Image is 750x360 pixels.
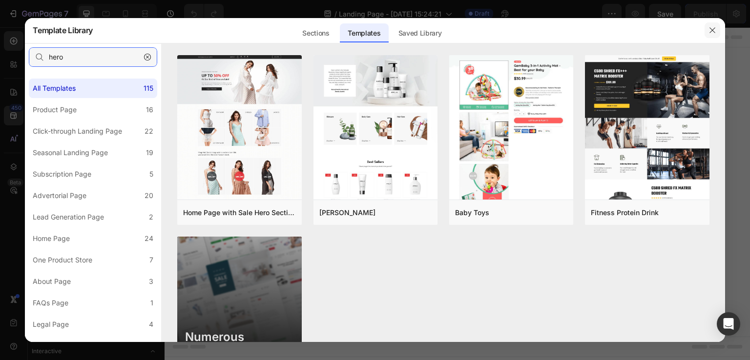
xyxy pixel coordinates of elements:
[33,233,70,244] div: Home Page
[145,233,153,244] div: 24
[295,189,364,208] button: Add elements
[319,207,375,219] div: [PERSON_NAME]
[33,168,91,180] div: Subscription Page
[149,319,153,330] div: 4
[150,297,153,309] div: 1
[33,190,86,201] div: Advertorial Page
[145,125,153,137] div: 22
[33,211,104,223] div: Lead Generation Page
[149,211,153,223] div: 2
[149,276,153,287] div: 3
[33,18,93,43] h2: Template Library
[228,243,359,251] div: Start with Generating from URL or image
[391,23,450,43] div: Saved Library
[234,169,352,181] div: Start with Sections from sidebar
[145,190,153,201] div: 20
[33,340,77,352] div: Contact Page
[29,47,157,67] input: E.g.: Black Friday, Sale, etc.
[149,168,153,180] div: 5
[222,189,289,208] button: Add sections
[33,82,76,94] div: All Templates
[149,340,153,352] div: 2
[33,104,77,116] div: Product Page
[33,254,92,266] div: One Product Store
[340,23,388,43] div: Templates
[144,82,153,94] div: 115
[591,207,659,219] div: Fitness Protein Drink
[149,254,153,266] div: 7
[33,147,108,159] div: Seasonal Landing Page
[294,23,337,43] div: Sections
[183,207,295,219] div: Home Page with Sale Hero Section
[146,104,153,116] div: 16
[33,125,122,137] div: Click-through Landing Page
[33,319,69,330] div: Legal Page
[146,147,153,159] div: 19
[455,207,489,219] div: Baby Toys
[33,297,68,309] div: FAQs Page
[33,276,71,287] div: About Page
[717,312,740,336] div: Open Intercom Messenger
